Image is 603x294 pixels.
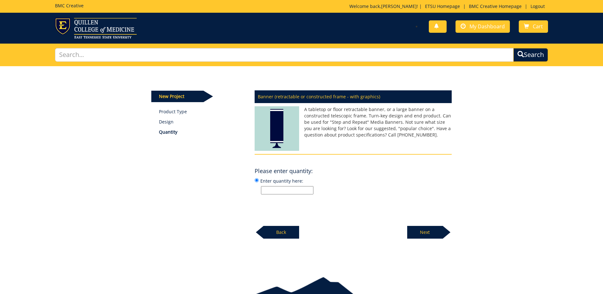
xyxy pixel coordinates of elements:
[255,177,452,194] label: Enter quantity here:
[513,48,548,62] button: Search
[466,3,525,9] a: BMC Creative Homepage
[151,91,203,102] p: New Project
[469,23,505,30] span: My Dashboard
[407,226,443,239] p: Next
[255,90,452,103] p: Banner (retractable or constructed frame - with graphics)
[255,106,452,138] p: A tabletop or floor retractable banner, or a large banner on a constructed telescopic frame. Turn...
[159,119,245,125] p: Design
[159,108,245,115] a: Product Type
[55,18,137,38] img: ETSU logo
[255,178,259,182] input: Enter quantity here:
[55,48,514,62] input: Search...
[349,3,548,10] p: Welcome back, ! | | |
[255,168,313,174] h4: Please enter quantity:
[456,20,510,33] a: My Dashboard
[264,226,299,239] p: Back
[527,3,548,9] a: Logout
[519,20,548,33] a: Cart
[261,186,313,194] input: Enter quantity here:
[55,3,84,8] h5: BMC Creative
[381,3,417,9] a: [PERSON_NAME]
[533,23,543,30] span: Cart
[159,129,245,135] p: Quantity
[422,3,463,9] a: ETSU Homepage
